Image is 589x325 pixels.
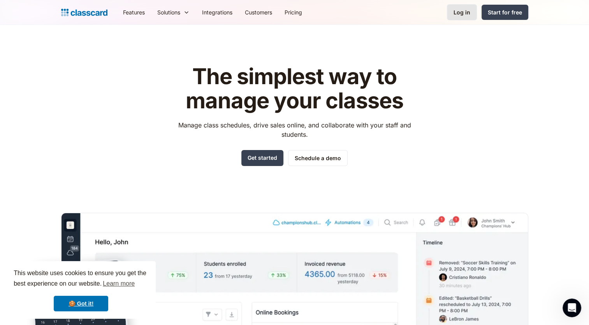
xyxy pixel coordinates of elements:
[171,120,418,139] p: Manage class schedules, drive sales online, and collaborate with your staff and students.
[278,4,308,21] a: Pricing
[151,4,196,21] div: Solutions
[102,278,136,290] a: learn more about cookies
[54,296,108,311] a: dismiss cookie message
[241,150,283,166] a: Get started
[117,4,151,21] a: Features
[488,8,522,16] div: Start for free
[454,8,470,16] div: Log in
[14,268,148,290] span: This website uses cookies to ensure you get the best experience on our website.
[6,261,156,319] div: cookieconsent
[239,4,278,21] a: Customers
[563,299,581,317] iframe: Intercom live chat
[171,65,418,113] h1: The simplest way to manage your classes
[447,4,477,20] a: Log in
[482,5,528,20] a: Start for free
[196,4,239,21] a: Integrations
[157,8,180,16] div: Solutions
[61,7,107,18] a: home
[288,150,348,166] a: Schedule a demo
